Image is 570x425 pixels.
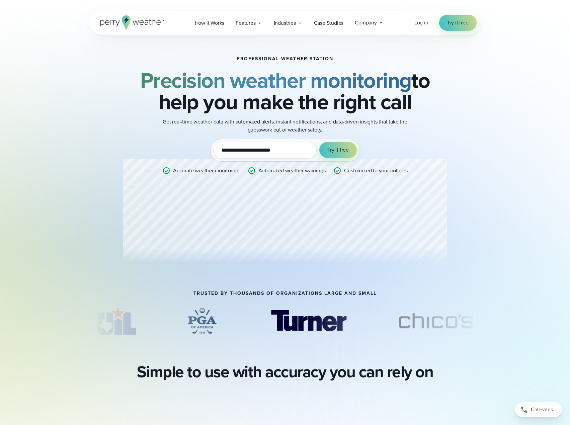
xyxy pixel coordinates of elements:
[237,56,333,62] h1: Professional Weather Station
[89,304,143,338] img: UIL.svg
[193,291,377,296] h2: TRUSTED BY THOUSANDS OF ORGANIZATIONS LARGE AND SMALL
[195,19,225,27] span: How it Works
[236,19,255,27] span: Features
[274,19,296,27] span: Industries
[531,406,553,414] span: Call sales
[515,402,562,417] a: Call sales
[137,362,433,381] h2: Simple to use with accuracy you can rely on
[175,304,229,338] div: 2 of 69
[355,19,377,27] span: Company
[140,65,411,96] strong: Precision weather monitoring
[439,15,477,31] a: Try it free
[258,167,326,175] p: Automated weather warnings
[414,19,428,27] a: Log in
[261,304,356,338] div: 3 of 69
[173,167,240,175] p: Accurate weather monitoring
[89,304,143,338] div: 1 of 69
[189,16,230,30] a: How it Works
[123,70,447,112] h2: to help you make the right call
[151,118,419,134] p: Get real-time weather data with automated alerts, instant notifications, and data-driven insights...
[90,304,481,341] div: slideshow
[261,304,356,338] img: Turner-Construction_1.svg
[314,19,344,27] span: Case Studies
[319,142,357,158] button: Try it free
[327,146,349,154] span: Try it free
[414,19,428,26] span: Log in
[388,304,483,338] img: Chicos.svg
[175,304,229,338] img: PGA.svg
[388,304,483,338] div: 4 of 69
[447,19,469,27] span: Try it free
[308,16,349,30] a: Case Studies
[344,167,408,175] p: Customized to your policies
